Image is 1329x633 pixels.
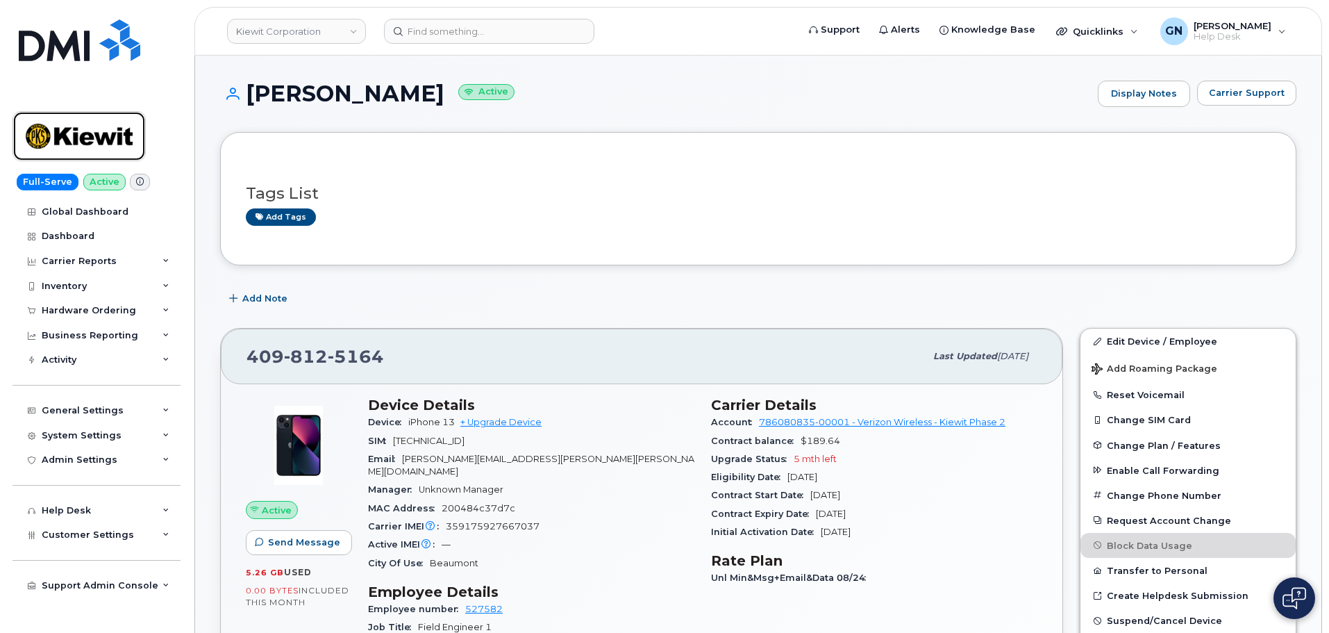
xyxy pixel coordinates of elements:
[1092,363,1217,377] span: Add Roaming Package
[368,521,446,532] span: Carrier IMEI
[1080,382,1296,407] button: Reset Voicemail
[1080,433,1296,458] button: Change Plan / Features
[1080,608,1296,633] button: Suspend/Cancel Device
[268,536,340,549] span: Send Message
[821,527,851,537] span: [DATE]
[220,286,299,311] button: Add Note
[246,586,299,595] span: 0.00 Bytes
[246,185,1271,202] h3: Tags List
[368,584,694,600] h3: Employee Details
[1080,458,1296,483] button: Enable Call Forwarding
[458,84,515,100] small: Active
[1209,86,1285,99] span: Carrier Support
[460,417,542,427] a: + Upgrade Device
[1282,587,1306,609] img: Open chat
[1098,81,1190,107] a: Display Notes
[711,397,1037,413] h3: Carrier Details
[368,417,408,427] span: Device
[246,346,384,367] span: 409
[465,604,503,614] a: 527582
[284,346,328,367] span: 812
[1080,407,1296,432] button: Change SIM Card
[430,558,478,568] span: Beaumont
[1080,558,1296,583] button: Transfer to Personal
[418,622,492,632] span: Field Engineer 1
[1080,583,1296,608] a: Create Helpdesk Submission
[446,521,540,532] span: 359175927667037
[711,454,794,464] span: Upgrade Status
[262,504,292,517] span: Active
[711,552,1037,569] h3: Rate Plan
[810,490,840,500] span: [DATE]
[246,208,316,226] a: Add tags
[368,503,442,513] span: MAC Address
[794,454,837,464] span: 5 mth left
[816,509,846,519] span: [DATE]
[257,404,340,487] img: image20231002-3703462-1ig824h.jpeg
[328,346,384,367] span: 5164
[368,558,430,568] span: City Of Use
[368,604,465,614] span: Employee number
[368,397,694,413] h3: Device Details
[711,509,816,519] span: Contract Expiry Date
[711,472,787,482] span: Eligibility Date
[408,417,455,427] span: iPhone 13
[246,568,284,577] span: 5.26 GB
[1080,533,1296,558] button: Block Data Usage
[1080,354,1296,382] button: Add Roaming Package
[1107,616,1222,626] span: Suspend/Cancel Device
[393,436,465,446] span: [TECHNICAL_ID]
[442,503,515,513] span: 200484c37d7c
[711,527,821,537] span: Initial Activation Date
[997,351,1028,361] span: [DATE]
[1080,483,1296,508] button: Change Phone Number
[368,622,418,632] span: Job Title
[368,436,393,446] span: SIM
[711,417,759,427] span: Account
[787,472,817,482] span: [DATE]
[368,539,442,550] span: Active IMEI
[1107,465,1219,475] span: Enable Call Forwarding
[368,454,694,477] span: [PERSON_NAME][EMAIL_ADDRESS][PERSON_NAME][PERSON_NAME][DOMAIN_NAME]
[933,351,997,361] span: Last updated
[419,484,503,495] span: Unknown Manager
[284,567,312,577] span: used
[1197,81,1296,106] button: Carrier Support
[801,436,840,446] span: $189.64
[220,81,1091,106] h1: [PERSON_NAME]
[242,292,287,305] span: Add Note
[1080,508,1296,533] button: Request Account Change
[759,417,1005,427] a: 786080835-00001 - Verizon Wireless - Kiewit Phase 2
[368,454,402,464] span: Email
[711,436,801,446] span: Contract balance
[368,484,419,495] span: Manager
[246,530,352,555] button: Send Message
[711,573,873,583] span: Unl Min&Msg+Email&Data 08/24
[442,539,451,550] span: —
[1107,440,1221,450] span: Change Plan / Features
[711,490,810,500] span: Contract Start Date
[1080,329,1296,354] a: Edit Device / Employee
